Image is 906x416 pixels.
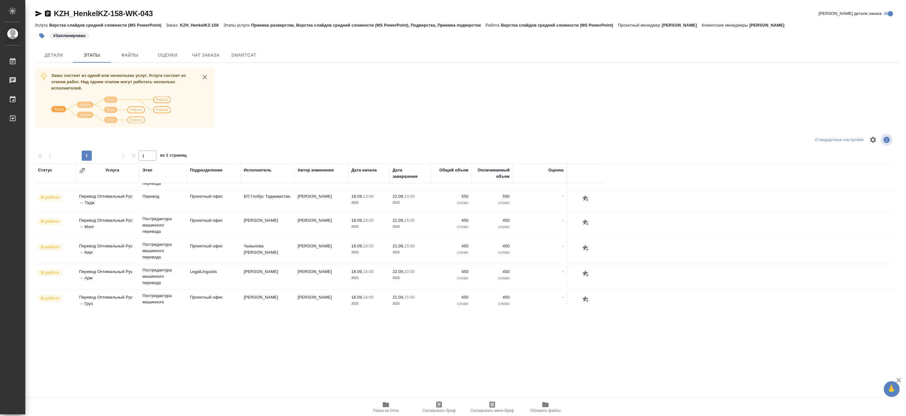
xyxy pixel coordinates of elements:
button: Сгруппировать [79,167,85,174]
p: В работе [41,194,59,201]
span: 🙏 [886,382,897,396]
td: Проектный офис [187,190,241,212]
div: Оплачиваемый объем [475,167,510,180]
p: В работе [41,218,59,225]
div: Услуга [105,167,119,173]
td: Проектный офис [187,291,241,313]
p: KZH_HenkelKZ-158 [180,23,223,28]
p: 15:00 [404,295,415,300]
p: слово [434,275,469,281]
p: 18:00 [363,269,374,274]
div: Дата начала [351,167,377,173]
button: Добавить оценку [581,269,591,279]
button: Добавить оценку [581,294,591,305]
p: 21.09, [393,295,404,300]
div: Автор изменения [298,167,334,173]
p: 18:00 [363,218,374,223]
p: 450 [475,243,510,249]
p: 18:00 [363,244,374,248]
p: 450 [475,294,510,301]
button: close [200,72,210,82]
p: 2025 [351,249,386,256]
p: 450 [434,294,469,301]
span: из 1 страниц [160,152,187,161]
td: [PERSON_NAME] [241,214,294,236]
div: Дата завершения [393,167,427,180]
span: Оценки [153,51,183,59]
p: 2025 [393,301,427,307]
p: 550 [475,193,510,200]
button: Скопировать ссылку для ЯМессенджера [35,10,42,17]
button: Скопировать ссылку [44,10,52,17]
p: Услуга [35,23,49,28]
p: слово [434,301,469,307]
a: KZH_HenkelKZ-158-WK-043 [54,9,153,18]
p: 450 [434,243,469,249]
p: Работа [486,23,501,28]
button: Добавить тэг [35,29,49,43]
p: слово [475,249,510,256]
p: 10:00 [404,194,415,199]
button: 🙏 [884,381,900,397]
p: слово [434,200,469,206]
p: 18.09, [351,295,363,300]
p: Приемка разверстки, Верстка слайдов средней сложности (MS PowerPoint), Подверстка, Приемка подвер... [251,23,486,28]
p: 2025 [351,301,386,307]
p: Постредактура машинного перевода [142,293,184,312]
td: Перевод Оптимальный Рус → Монг [76,214,139,236]
td: Проектный офис [187,240,241,262]
button: Добавить оценку [581,217,591,228]
span: Детали [39,51,69,59]
span: Посмотреть информацию [881,134,894,146]
p: Перевод [142,193,184,200]
p: 18.09, [351,244,363,248]
p: [PERSON_NAME] [749,23,789,28]
p: 450 [434,269,469,275]
p: В работе [41,244,59,250]
td: Проектный офис [187,214,241,236]
button: Добавить оценку [581,193,591,204]
span: [PERSON_NAME] детали заказа [819,10,882,17]
td: [PERSON_NAME] [294,190,348,212]
span: Заказ состоит из одной или нескольких услуг. Услуга состоит из этапов работ. Над одним этапом мог... [51,73,186,90]
a: - [562,244,563,248]
p: 21.09, [393,244,404,248]
p: слово [434,249,469,256]
p: Верстка слайдов средней сложности (MS PowerPoint) [501,23,618,28]
td: Чыкынова [PERSON_NAME] [241,240,294,262]
p: 18.09, [351,269,363,274]
td: [PERSON_NAME] [241,291,294,313]
a: - [562,218,563,223]
span: Запланирован [49,33,90,38]
td: LegalLinguists [187,265,241,288]
p: Верстка слайдов средней сложности (MS PowerPoint) [49,23,166,28]
p: Проектный менеджер [618,23,662,28]
p: слово [434,224,469,230]
a: - [562,295,563,300]
p: Заказ: [166,23,180,28]
p: Клиентские менеджеры [702,23,750,28]
p: [PERSON_NAME] [662,23,702,28]
td: [PERSON_NAME] [294,214,348,236]
p: Постредактура машинного перевода [142,241,184,260]
p: 2025 [393,249,427,256]
td: БП Глобус Таджикистан [241,190,294,212]
p: слово [475,275,510,281]
p: 2025 [351,275,386,281]
div: Статус [38,167,52,173]
span: Чат заказа [191,51,221,59]
p: В работе [41,270,59,276]
p: 2025 [351,200,386,206]
p: В работе [41,295,59,301]
p: 450 [475,269,510,275]
p: 2025 [393,275,427,281]
button: Добавить оценку [581,243,591,254]
p: 15:00 [404,244,415,248]
p: 15:00 [404,218,415,223]
p: 2025 [351,224,386,230]
p: #Запланирован [53,33,85,39]
td: Перевод Оптимальный Рус → Арм [76,265,139,288]
p: 19.09, [351,194,363,199]
div: Общий объем [439,167,469,173]
div: Оценка [548,167,563,173]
